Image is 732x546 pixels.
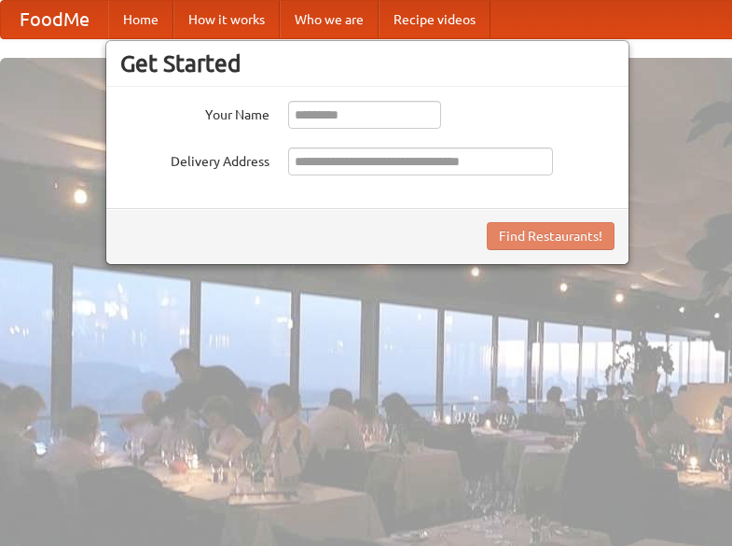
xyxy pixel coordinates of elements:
[120,147,269,171] label: Delivery Address
[1,1,108,38] a: FoodMe
[108,1,173,38] a: Home
[379,1,490,38] a: Recipe videos
[173,1,280,38] a: How it works
[280,1,379,38] a: Who we are
[487,222,615,250] button: Find Restaurants!
[120,49,615,77] h3: Get Started
[120,101,269,124] label: Your Name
